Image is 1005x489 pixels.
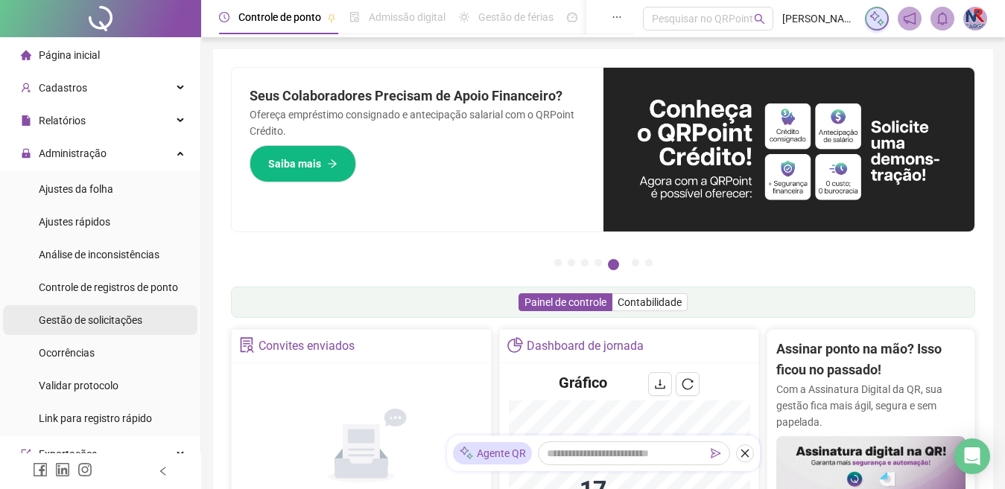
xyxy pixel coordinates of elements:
[39,82,87,94] span: Cadastros
[612,12,622,22] span: ellipsis
[478,11,554,23] span: Gestão de férias
[39,281,178,293] span: Controle de registros de ponto
[39,347,95,359] span: Ocorrências
[39,183,113,195] span: Ajustes da folha
[21,449,31,459] span: export
[567,12,577,22] span: dashboard
[568,259,575,266] button: 2
[327,159,337,169] span: arrow-right
[903,12,916,25] span: notification
[524,296,606,308] span: Painel de controle
[581,259,589,266] button: 3
[239,337,255,353] span: solution
[782,10,856,27] span: [PERSON_NAME] - NRCARGO
[682,378,694,390] span: reload
[349,12,360,22] span: file-done
[327,13,336,22] span: pushpin
[21,115,31,126] span: file
[711,448,721,458] span: send
[39,216,110,228] span: Ajustes rápidos
[608,259,619,270] button: 5
[507,337,523,353] span: pie-chart
[369,11,446,23] span: Admissão digital
[459,12,469,22] span: sun
[219,12,229,22] span: clock-circle
[39,448,97,460] span: Exportações
[21,50,31,60] span: home
[77,462,92,477] span: instagram
[55,462,70,477] span: linkedin
[250,106,586,139] p: Ofereça empréstimo consignado e antecipação salarial com o QRPoint Crédito.
[632,259,639,266] button: 6
[33,462,48,477] span: facebook
[964,7,986,30] img: 88281
[158,466,168,476] span: left
[618,296,682,308] span: Contabilidade
[559,372,607,393] h4: Gráfico
[527,333,644,359] div: Dashboard de jornada
[39,249,159,261] span: Análise de inconsistências
[259,333,355,359] div: Convites enviados
[250,86,586,106] h2: Seus Colaboradores Precisam de Apoio Financeiro?
[39,147,107,159] span: Administração
[654,378,666,390] span: download
[936,12,949,25] span: bell
[740,448,750,458] span: close
[459,446,474,461] img: sparkle-icon.fc2bf0ac1784a2077858766a79e2daf3.svg
[954,438,990,474] div: Open Intercom Messenger
[250,145,356,182] button: Saiba mais
[776,339,966,381] h2: Assinar ponto na mão? Isso ficou no passado!
[39,380,118,391] span: Validar protocolo
[869,10,885,27] img: sparkle-icon.fc2bf0ac1784a2077858766a79e2daf3.svg
[595,259,602,266] button: 4
[603,68,975,231] img: banner%2F11e687cd-1386-4cbd-b13b-7bd81425532d.png
[39,314,142,326] span: Gestão de solicitações
[21,83,31,93] span: user-add
[554,259,562,266] button: 1
[268,156,321,172] span: Saiba mais
[21,148,31,159] span: lock
[586,11,644,23] span: Painel do DP
[754,13,765,25] span: search
[453,442,532,464] div: Agente QR
[39,412,152,424] span: Link para registro rápido
[645,259,653,266] button: 7
[238,11,321,23] span: Controle de ponto
[39,115,86,127] span: Relatórios
[39,49,100,61] span: Página inicial
[776,381,966,430] p: Com a Assinatura Digital da QR, sua gestão fica mais ágil, segura e sem papelada.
